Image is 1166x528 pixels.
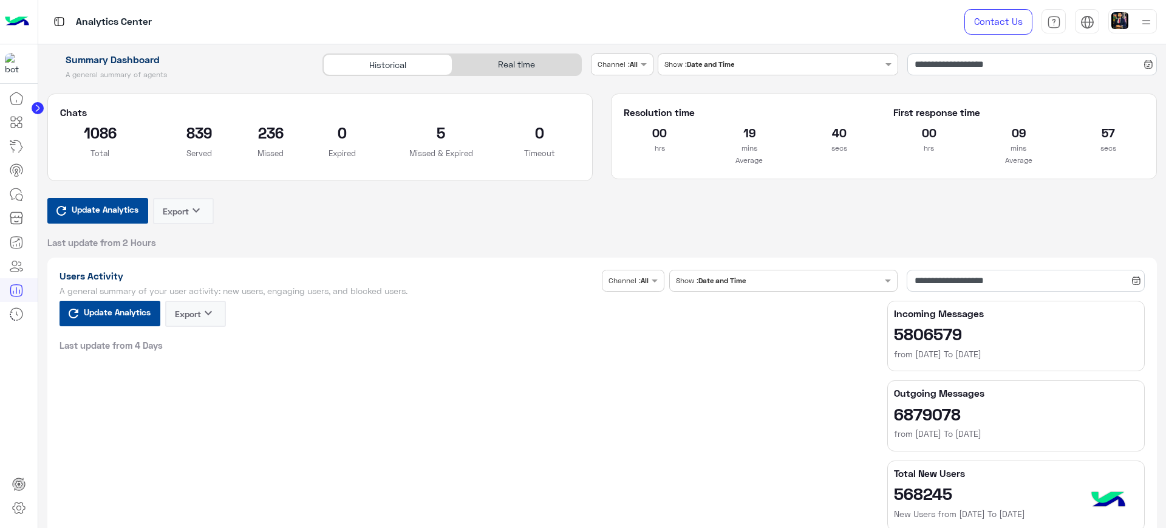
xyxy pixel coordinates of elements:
h2: 40 [803,123,875,142]
h1: Summary Dashboard [47,53,309,66]
h5: First response time [893,106,1144,118]
h6: from [DATE] To [DATE] [894,428,1138,440]
img: hulul-logo.png [1087,479,1130,522]
h1: Users Activity [60,270,598,282]
i: keyboard_arrow_down [189,203,203,218]
p: Missed & Expired [401,147,482,159]
button: Update Analytics [60,301,160,326]
img: userImage [1111,12,1128,29]
b: All [630,60,638,69]
h2: 839 [159,123,239,142]
h2: 568245 [894,484,1138,503]
h2: 57 [1072,123,1144,142]
i: keyboard_arrow_down [201,306,216,320]
img: tab [1047,15,1061,29]
p: Analytics Center [76,14,152,30]
h5: Total New Users [894,467,1138,479]
h5: Incoming Messages [894,307,1138,320]
p: hrs [893,142,965,154]
p: Timeout [500,147,581,159]
h2: 09 [983,123,1054,142]
h2: 5 [401,123,482,142]
p: Expired [302,147,383,159]
img: tab [52,14,67,29]
h2: 236 [257,123,284,142]
h6: from [DATE] To [DATE] [894,348,1138,360]
p: Average [893,154,1144,166]
button: Exportkeyboard_arrow_down [165,301,226,327]
h2: 5806579 [894,324,1138,343]
p: hrs [624,142,695,154]
p: mins [983,142,1054,154]
span: Update Analytics [69,201,141,218]
a: Contact Us [964,9,1032,35]
h5: Chats [60,106,581,118]
a: tab [1042,9,1066,35]
span: Last update from 4 Days [60,339,163,351]
b: Date and Time [687,60,734,69]
h2: 0 [500,123,581,142]
button: Exportkeyboard_arrow_down [153,198,214,224]
h2: 00 [624,123,695,142]
img: tab [1080,15,1094,29]
img: Logo [5,9,29,35]
h5: Outgoing Messages [894,387,1138,399]
p: Missed [257,147,284,159]
div: Real time [452,54,581,75]
h2: 6879078 [894,404,1138,423]
h6: New Users from [DATE] To [DATE] [894,508,1138,520]
p: secs [803,142,875,154]
img: 1403182699927242 [5,53,27,75]
img: profile [1139,15,1154,30]
b: Date and Time [698,276,746,285]
p: secs [1072,142,1144,154]
h5: A general summary of your user activity: new users, engaging users, and blocked users. [60,286,598,296]
p: Average [624,154,874,166]
span: Last update from 2 Hours [47,236,156,249]
p: Served [159,147,239,159]
button: Update Analytics [47,198,148,224]
h5: A general summary of agents [47,70,309,80]
p: Total [60,147,141,159]
p: mins [714,142,785,154]
h2: 0 [302,123,383,142]
h2: 00 [893,123,965,142]
b: All [641,276,649,285]
h2: 19 [714,123,785,142]
span: Update Analytics [81,304,154,320]
div: Historical [323,54,452,75]
h5: Resolution time [624,106,874,118]
h2: 1086 [60,123,141,142]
